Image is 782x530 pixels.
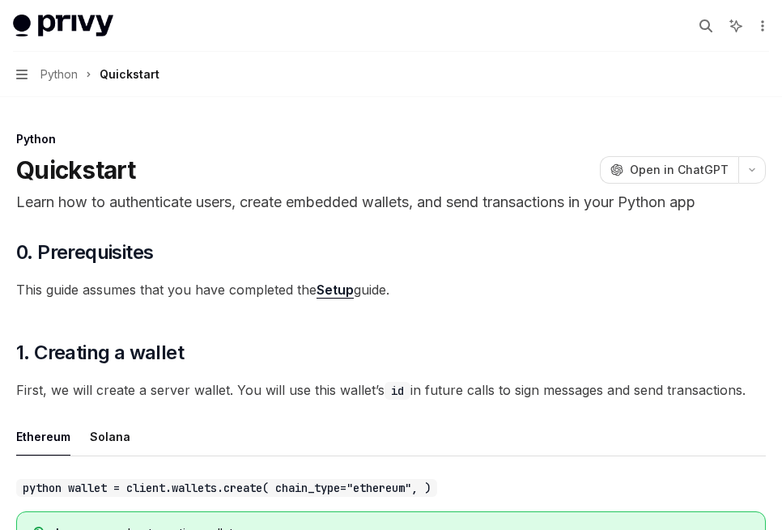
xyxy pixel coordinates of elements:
[100,65,159,84] div: Quickstart
[16,155,136,184] h1: Quickstart
[16,240,153,265] span: 0. Prerequisites
[13,15,113,37] img: light logo
[385,382,410,400] code: id
[630,162,729,178] span: Open in ChatGPT
[16,278,766,301] span: This guide assumes that you have completed the guide.
[16,379,766,401] span: First, we will create a server wallet. You will use this wallet’s in future calls to sign message...
[16,191,766,214] p: Learn how to authenticate users, create embedded wallets, and send transactions in your Python app
[16,131,766,147] div: Python
[753,15,769,37] button: More actions
[90,418,130,456] button: Solana
[317,282,354,299] a: Setup
[16,479,437,497] code: python wallet = client.wallets.create( chain_type="ethereum", )
[600,156,738,184] button: Open in ChatGPT
[16,418,70,456] button: Ethereum
[16,340,184,366] span: 1. Creating a wallet
[40,65,78,84] span: Python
